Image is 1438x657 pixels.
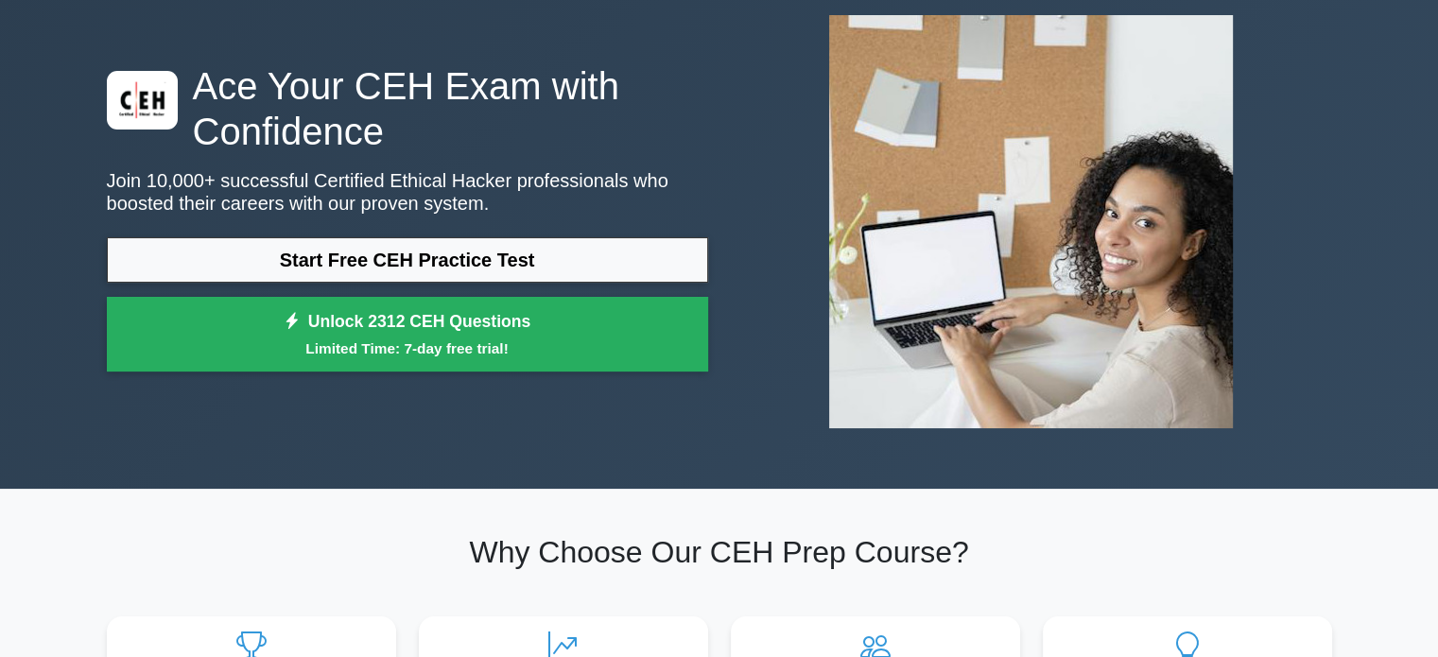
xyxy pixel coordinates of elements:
p: Join 10,000+ successful Certified Ethical Hacker professionals who boosted their careers with our... [107,169,708,215]
h2: Why Choose Our CEH Prep Course? [107,534,1332,570]
h1: Ace Your CEH Exam with Confidence [107,63,708,154]
small: Limited Time: 7-day free trial! [130,337,684,359]
a: Unlock 2312 CEH QuestionsLimited Time: 7-day free trial! [107,297,708,372]
a: Start Free CEH Practice Test [107,237,708,283]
